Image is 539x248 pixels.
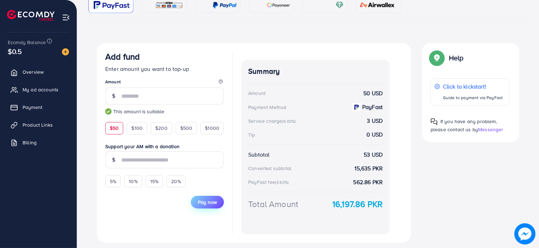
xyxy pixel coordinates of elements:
[248,90,265,97] div: Amount
[5,100,71,114] a: Payment
[364,151,383,159] strong: 53 USD
[248,151,269,159] div: Subtotal
[129,178,137,185] span: 10%
[514,223,535,244] img: image
[332,198,383,210] strong: 16,197.86 PKR
[150,178,158,185] span: 15%
[248,117,298,125] div: Service charge
[275,180,289,185] small: (3.60%)
[62,48,69,55] img: image
[105,143,224,150] label: Support your AM with a donation
[282,119,296,124] small: (6.00%)
[198,199,217,206] span: Pay now
[94,1,130,9] img: card
[105,108,112,115] img: guide
[355,164,383,173] strong: 15,635 PKR
[248,179,291,186] div: PayFast fee
[180,125,193,132] span: $500
[248,198,298,210] div: Total Amount
[5,65,71,79] a: Overview
[431,118,497,133] span: If you have any problem, please contact us by
[205,125,219,132] span: $1000
[367,117,383,125] strong: 3 USD
[366,131,383,139] strong: 0 USD
[213,1,237,9] img: card
[5,118,71,132] a: Product Links
[449,54,464,62] p: Help
[105,52,140,62] h3: Add fund
[267,1,290,9] img: card
[23,104,42,111] span: Payment
[478,126,503,133] span: Messenger
[155,125,168,132] span: $200
[248,104,286,111] div: Payment Method
[358,1,397,9] img: card
[105,108,224,115] small: This amount is suitable
[23,86,58,93] span: My ad accounts
[8,46,22,56] span: $0.5
[7,10,55,21] img: logo
[105,79,224,87] legend: Amount
[248,131,255,138] div: Tip
[171,178,181,185] span: 20%
[155,1,183,9] img: card
[131,125,143,132] span: $100
[431,118,438,125] img: Popup guide
[110,125,119,132] span: $50
[5,135,71,150] a: Billing
[443,93,503,102] p: Guide to payment via PayFast
[8,39,46,46] span: Ecomdy Balance
[336,1,344,9] img: card
[431,52,443,64] img: Popup guide
[443,82,503,91] p: Click to kickstart!
[191,196,224,208] button: Pay now
[248,165,292,172] div: Converted subtotal
[362,103,383,111] strong: PayFast
[248,67,383,76] h4: Summary
[23,121,53,128] span: Product Links
[62,13,70,22] img: menu
[23,68,44,75] span: Overview
[353,178,383,186] strong: 562.86 PKR
[363,89,383,97] strong: 50 USD
[5,83,71,97] a: My ad accounts
[105,65,224,73] p: Enter amount you want to top-up
[352,103,360,111] img: payment
[23,139,37,146] span: Billing
[110,178,116,185] span: 5%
